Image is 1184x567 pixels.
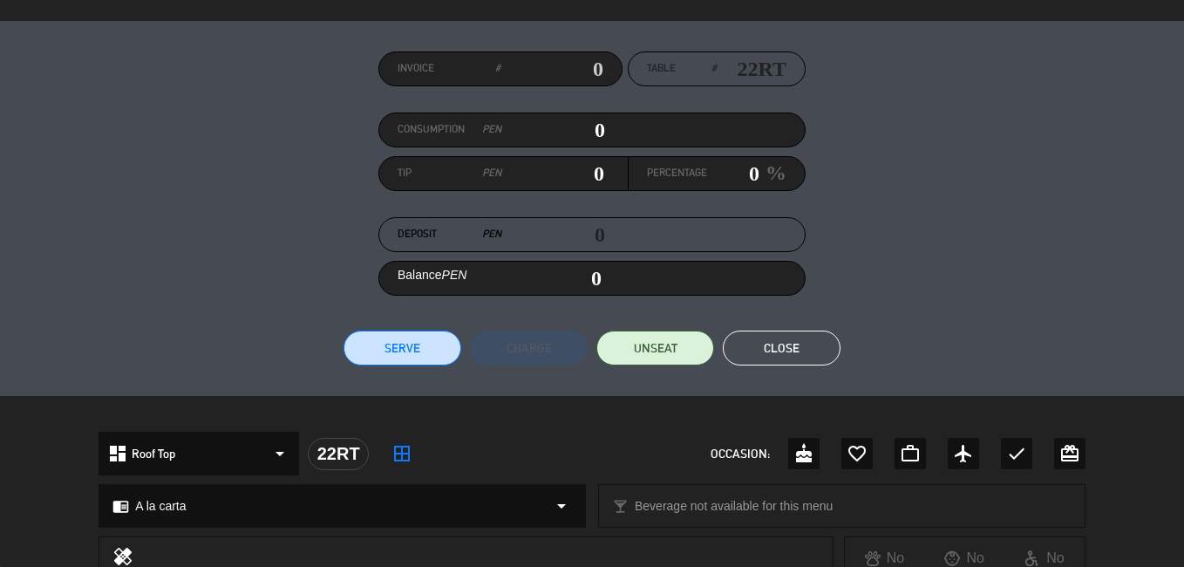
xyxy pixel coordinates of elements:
[711,444,770,464] span: OCCASION:
[398,165,501,182] label: Tip
[847,443,868,464] i: favorite_border
[344,331,461,365] button: Serve
[398,226,501,243] label: Deposit
[500,56,603,82] input: 0
[132,444,175,464] span: Roof Top
[634,339,677,358] span: UNSEAT
[112,498,129,515] i: chrome_reader_mode
[551,495,572,516] i: arrow_drop_down
[470,331,588,365] button: Charge
[900,443,921,464] i: work_outline
[398,60,500,78] label: Invoice
[707,161,759,187] input: 0
[398,265,466,285] label: Balance
[495,60,500,78] em: #
[647,165,707,182] label: Percentage
[1059,443,1080,464] i: card_giftcard
[711,60,717,78] em: #
[596,331,714,365] button: UNSEAT
[135,496,186,516] span: A la carta
[647,60,676,78] span: Table
[1006,443,1027,464] i: check
[501,117,605,143] input: 0
[442,268,467,282] em: PEN
[501,161,605,187] input: 0
[269,443,290,464] i: arrow_drop_down
[482,226,501,243] em: PEN
[308,438,369,470] div: 22RT
[759,156,786,190] em: %
[398,121,501,139] label: Consumption
[391,443,412,464] i: border_all
[482,165,501,182] em: PEN
[635,496,833,516] span: Beverage not available for this menu
[482,121,501,139] em: PEN
[723,331,840,365] button: Close
[612,498,629,515] i: local_bar
[717,56,786,82] input: number
[107,443,128,464] i: dashboard
[793,443,814,464] i: cake
[953,443,974,464] i: airplanemode_active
